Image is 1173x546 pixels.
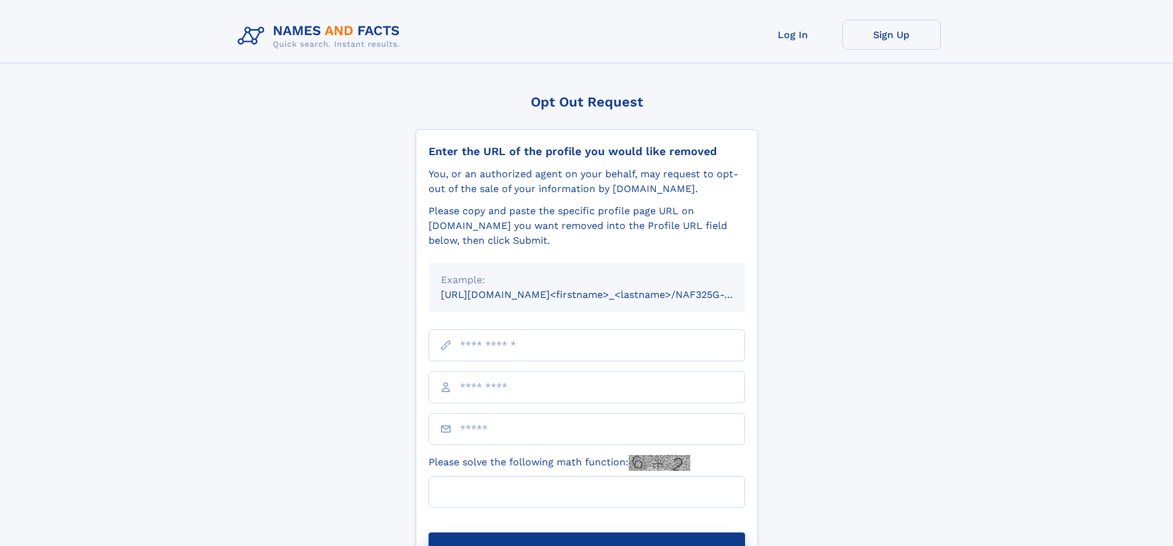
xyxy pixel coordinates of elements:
[429,455,690,471] label: Please solve the following math function:
[429,204,745,248] div: Please copy and paste the specific profile page URL on [DOMAIN_NAME] you want removed into the Pr...
[441,289,768,300] small: [URL][DOMAIN_NAME]<firstname>_<lastname>/NAF325G-xxxxxxxx
[441,273,733,287] div: Example:
[233,20,410,53] img: Logo Names and Facts
[842,20,941,50] a: Sign Up
[429,145,745,158] div: Enter the URL of the profile you would like removed
[416,94,758,110] div: Opt Out Request
[429,167,745,196] div: You, or an authorized agent on your behalf, may request to opt-out of the sale of your informatio...
[744,20,842,50] a: Log In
